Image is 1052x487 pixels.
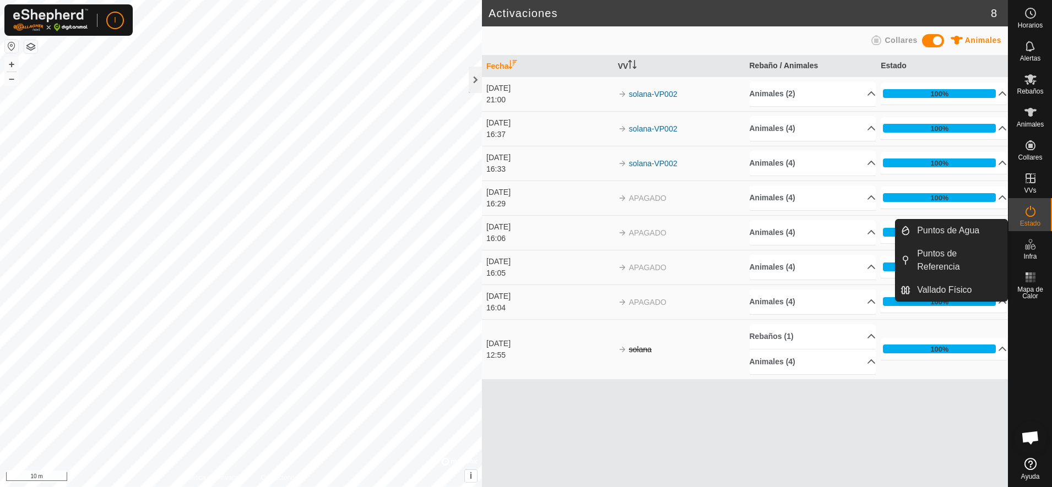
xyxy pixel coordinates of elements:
li: Puntos de Agua [896,220,1007,242]
div: 100% [883,228,996,237]
img: arrow [618,298,627,307]
div: 100% [930,123,948,134]
div: 16:37 [486,129,612,140]
a: Contáctenos [261,473,298,483]
h2: Activaciones [489,7,991,20]
div: 100% [883,262,996,271]
span: Collares [885,36,917,45]
img: arrow [618,194,627,203]
div: [DATE] [486,83,612,94]
span: Puntos de Agua [917,224,979,237]
span: Puntos de Referencia [917,247,1001,273]
div: [DATE] [486,152,612,163]
a: Política de Privacidad [184,473,247,483]
span: Animales [965,36,1001,45]
span: I [114,14,116,26]
img: arrow [618,90,627,99]
th: Rebaño / Animales [745,56,877,77]
p-accordion-header: Animales (4) [750,151,876,176]
span: Mapa de Calor [1011,286,1049,299]
p-accordion-header: Animales (4) [750,255,876,280]
button: – [5,72,18,85]
a: solana-VP002 [629,124,677,133]
span: APAGADO [629,298,666,307]
span: Estado [1020,220,1040,227]
a: solana-VP002 [629,90,677,99]
div: [DATE] [486,291,612,302]
div: 100% [930,193,948,203]
div: 12:55 [486,349,612,361]
s: solana [629,345,652,354]
button: Restablecer Mapa [5,40,18,53]
p-accordion-header: 100% [881,338,1007,360]
p-accordion-header: 100% [881,221,1007,243]
p-accordion-header: 100% [881,256,1007,278]
p-sorticon: Activar para ordenar [628,62,637,70]
p-accordion-header: 100% [881,83,1007,105]
div: 100% [930,89,948,99]
span: VVs [1024,187,1036,194]
button: i [465,470,477,482]
div: 16:06 [486,233,612,244]
div: 100% [883,124,996,133]
div: 16:33 [486,163,612,175]
button: + [5,58,18,71]
p-accordion-header: 100% [881,152,1007,174]
span: APAGADO [629,194,666,203]
img: Logo Gallagher [13,9,88,31]
p-accordion-header: Animales (4) [750,349,876,374]
p-accordion-header: Animales (4) [750,116,876,141]
div: [DATE] [486,187,612,198]
p-accordion-header: 100% [881,117,1007,139]
p-accordion-header: Animales (4) [750,185,876,210]
span: APAGADO [629,263,666,272]
p-accordion-header: 100% [881,187,1007,209]
a: Ayuda [1008,453,1052,484]
div: [DATE] [486,256,612,267]
a: solana-VP002 [629,159,677,168]
span: 8 [991,5,997,21]
span: Rebaños [1017,88,1043,95]
p-accordion-header: Rebaños (1) [750,324,876,349]
a: Puntos de Agua [910,220,1007,242]
div: 100% [883,297,996,306]
div: [DATE] [486,338,612,349]
span: Ayuda [1021,473,1040,480]
div: 100% [883,344,996,353]
div: 100% [883,89,996,98]
img: arrow [618,124,627,133]
a: Puntos de Referencia [910,243,1007,278]
span: Horarios [1018,22,1043,29]
div: 16:05 [486,267,612,279]
img: arrow [618,159,627,168]
th: Fecha [482,56,614,77]
span: Vallado Físico [917,283,972,297]
span: Animales [1017,121,1044,128]
p-sorticon: Activar para ordenar [508,62,517,70]
th: Estado [876,56,1008,77]
li: Puntos de Referencia [896,243,1007,278]
div: 21:00 [486,94,612,106]
div: 100% [883,158,996,167]
a: Vallado Físico [910,279,1007,301]
div: 16:29 [486,198,612,210]
img: arrow [618,345,627,354]
span: Infra [1023,253,1037,260]
p-accordion-header: Animales (4) [750,220,876,245]
span: i [470,471,472,480]
p-accordion-header: 100% [881,291,1007,313]
span: APAGADO [629,228,666,237]
div: 100% [930,158,948,168]
p-accordion-header: Animales (4) [750,289,876,314]
img: arrow [618,228,627,237]
th: VV [614,56,745,77]
li: Vallado Físico [896,279,1007,301]
span: Collares [1018,154,1042,161]
div: 100% [930,297,948,307]
p-accordion-header: Animales (2) [750,81,876,106]
div: [DATE] [486,221,612,233]
div: 16:04 [486,302,612,314]
div: 100% [883,193,996,202]
div: 100% [930,344,948,354]
button: Capas del Mapa [24,40,37,53]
